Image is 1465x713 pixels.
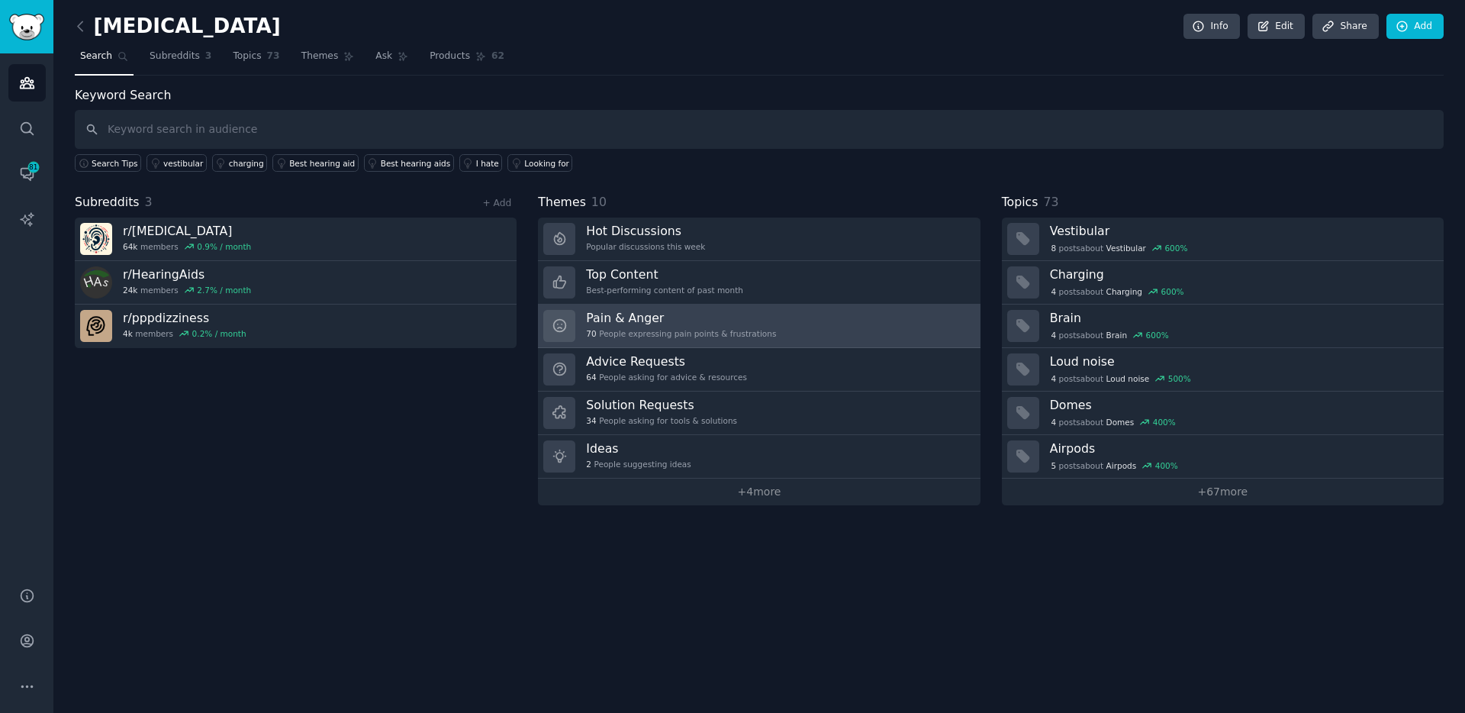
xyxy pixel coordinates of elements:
a: Ideas2People suggesting ideas [538,435,980,479]
div: vestibular [163,158,203,169]
div: members [123,241,251,252]
span: Themes [301,50,339,63]
span: 4 [1051,373,1056,384]
div: Best-performing content of past month [586,285,743,295]
a: Info [1183,14,1240,40]
span: Vestibular [1106,243,1146,253]
h3: r/ pppdizziness [123,310,246,326]
span: Airpods [1106,460,1137,471]
h3: Loud noise [1050,353,1433,369]
img: HearingAids [80,266,112,298]
span: 5 [1051,460,1056,471]
span: 10 [591,195,607,209]
div: post s about [1050,285,1186,298]
a: Ask [370,44,414,76]
span: Topics [1002,193,1038,212]
span: Topics [233,50,261,63]
span: Domes [1106,417,1135,427]
div: post s about [1050,328,1170,342]
a: Add [1386,14,1444,40]
div: charging [229,158,264,169]
h3: Charging [1050,266,1433,282]
button: Search Tips [75,154,141,172]
a: Advice Requests64People asking for advice & resources [538,348,980,392]
h2: [MEDICAL_DATA] [75,15,281,39]
a: Search [75,44,134,76]
a: Share [1312,14,1378,40]
div: 600 % [1146,330,1169,340]
span: 4k [123,328,133,339]
div: Looking for [524,158,569,169]
a: Edit [1248,14,1305,40]
a: Airpods5postsaboutAirpods400% [1002,435,1444,479]
h3: Domes [1050,397,1433,413]
div: post s about [1050,415,1177,429]
a: Pain & Anger70People expressing pain points & frustrations [538,305,980,348]
img: tinnitus [80,223,112,255]
div: post s about [1050,459,1180,473]
a: Looking for [507,154,572,172]
h3: r/ [MEDICAL_DATA] [123,223,251,239]
div: 400 % [1153,417,1176,427]
a: vestibular [146,154,207,172]
div: Best hearing aids [381,158,451,169]
h3: Airpods [1050,440,1433,457]
span: 4 [1051,330,1056,340]
div: members [123,328,246,339]
a: Domes4postsaboutDomes400% [1002,392,1444,435]
div: 2.7 % / month [197,285,251,295]
span: 3 [205,50,212,63]
a: 81 [8,155,46,192]
a: r/HearingAids24kmembers2.7% / month [75,261,517,305]
div: 0.2 % / month [192,328,246,339]
h3: Solution Requests [586,397,737,413]
span: 8 [1051,243,1056,253]
a: r/[MEDICAL_DATA]64kmembers0.9% / month [75,218,517,261]
span: 73 [1043,195,1058,209]
span: 70 [586,328,596,339]
div: I hate [476,158,499,169]
div: 400 % [1155,460,1178,471]
span: Themes [538,193,586,212]
h3: Pain & Anger [586,310,776,326]
a: Loud noise4postsaboutLoud noise500% [1002,348,1444,392]
img: GummySearch logo [9,14,44,40]
a: + Add [482,198,511,208]
span: Subreddits [150,50,200,63]
a: Hot DiscussionsPopular discussions this week [538,218,980,261]
a: charging [212,154,267,172]
a: Best hearing aid [272,154,359,172]
div: People expressing pain points & frustrations [586,328,776,339]
a: Top ContentBest-performing content of past month [538,261,980,305]
span: 81 [27,162,40,173]
span: 64k [123,241,137,252]
h3: r/ HearingAids [123,266,251,282]
h3: Vestibular [1050,223,1433,239]
div: post s about [1050,372,1193,386]
a: +67more [1002,479,1444,505]
a: Themes [296,44,360,76]
a: Products62 [424,44,510,76]
a: Solution Requests34People asking for tools & solutions [538,392,980,435]
div: 500 % [1168,373,1191,384]
span: 64 [586,372,596,382]
a: Best hearing aids [364,154,454,172]
h3: Top Content [586,266,743,282]
span: 62 [491,50,504,63]
span: 73 [267,50,280,63]
label: Keyword Search [75,88,171,102]
span: 2 [586,459,591,469]
span: Products [430,50,470,63]
a: I hate [459,154,503,172]
a: r/pppdizziness4kmembers0.2% / month [75,305,517,348]
div: 600 % [1164,243,1187,253]
div: Popular discussions this week [586,241,705,252]
span: Ask [375,50,392,63]
span: 3 [145,195,153,209]
span: 4 [1051,286,1056,297]
a: Subreddits3 [144,44,217,76]
div: members [123,285,251,295]
a: +4more [538,479,980,505]
h3: Ideas [586,440,691,457]
h3: Hot Discussions [586,223,705,239]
